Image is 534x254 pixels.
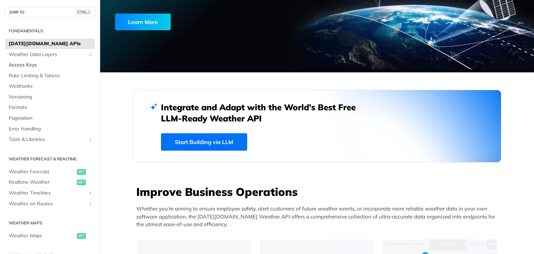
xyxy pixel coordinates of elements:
[9,168,75,175] span: Weather Forecast
[88,201,93,207] button: Show subpages for Weather on Routes
[9,104,93,111] span: Formats
[115,14,283,30] a: Learn More
[5,188,95,198] a: Weather TimelinesShow subpages for Weather Timelines
[5,60,95,70] a: Access Keys
[9,126,93,133] span: Error Handling
[9,200,86,207] span: Weather on Routes
[88,190,93,196] button: Show subpages for Weather Timelines
[136,205,501,229] p: Whether you’re aiming to ensure employee safety, alert customers of future weather events, or inc...
[136,184,501,199] h3: Improve Business Operations
[77,233,86,239] span: get
[9,115,93,122] span: Pagination
[77,180,86,185] span: get
[161,102,366,124] h2: Integrate and Adapt with the World’s Best Free LLM-Ready Weather API
[9,40,93,47] span: [DATE][DOMAIN_NAME] APIs
[9,83,93,90] span: Webhooks
[76,9,91,15] span: CTRL-/
[5,124,95,134] a: Error Handling
[5,134,95,145] a: Tools & LibrariesShow subpages for Tools & Libraries
[115,14,171,30] div: Learn More
[5,167,95,177] a: Weather Forecastget
[161,133,247,151] a: Start Building via LLM
[5,220,95,226] h2: Weather Maps
[9,179,75,186] span: Realtime Weather
[9,190,86,197] span: Weather Timelines
[5,81,95,92] a: Webhooks
[5,199,95,209] a: Weather on RoutesShow subpages for Weather on Routes
[5,39,95,49] a: [DATE][DOMAIN_NAME] APIs
[9,62,93,69] span: Access Keys
[88,137,93,142] button: Show subpages for Tools & Libraries
[5,113,95,124] a: Pagination
[5,231,95,241] a: Weather Mapsget
[9,72,93,79] span: Rate Limiting & Tokens
[9,51,86,58] span: Weather Data Layers
[5,7,95,17] button: JUMP TOCTRL-/
[5,71,95,81] a: Rate Limiting & Tokens
[9,136,86,143] span: Tools & Libraries
[5,28,95,34] h2: Fundamentals
[77,169,86,175] span: get
[9,232,75,239] span: Weather Maps
[5,177,95,188] a: Realtime Weatherget
[9,94,93,101] span: Versioning
[5,156,95,162] h2: Weather Forecast & realtime
[88,52,93,57] button: Show subpages for Weather Data Layers
[5,102,95,113] a: Formats
[5,92,95,102] a: Versioning
[5,49,95,60] a: Weather Data LayersShow subpages for Weather Data Layers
